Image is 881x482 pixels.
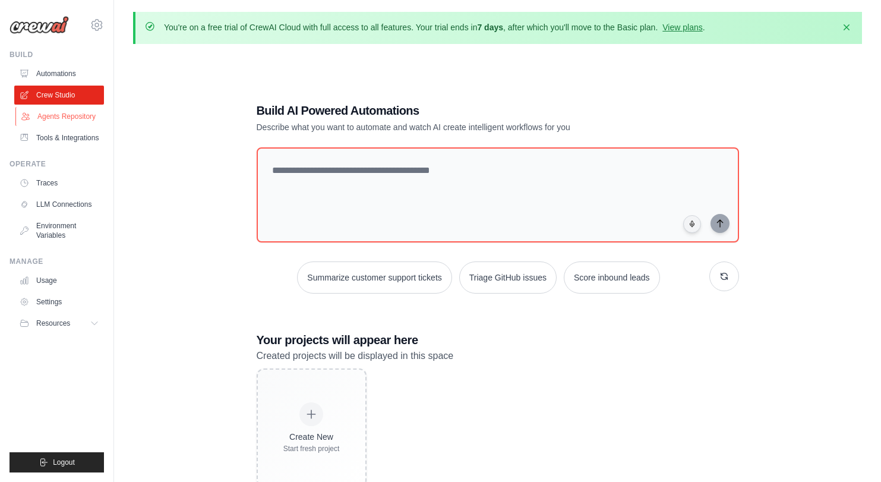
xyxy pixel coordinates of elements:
div: Operate [10,159,104,169]
button: Triage GitHub issues [459,262,557,294]
div: Manage [10,257,104,266]
a: Tools & Integrations [14,128,104,147]
p: Describe what you want to automate and watch AI create intelligent workflows for you [257,121,656,133]
a: Crew Studio [14,86,104,105]
h1: Build AI Powered Automations [257,102,656,119]
button: Logout [10,452,104,472]
button: Resources [14,314,104,333]
p: You're on a free trial of CrewAI Cloud with full access to all features. Your trial ends in , aft... [164,21,705,33]
span: Logout [53,458,75,467]
a: Settings [14,292,104,311]
a: Environment Variables [14,216,104,245]
a: Usage [14,271,104,290]
strong: 7 days [477,23,503,32]
h3: Your projects will appear here [257,332,739,348]
a: Automations [14,64,104,83]
button: Get new suggestions [709,262,739,291]
button: Click to speak your automation idea [683,215,701,233]
span: Resources [36,319,70,328]
a: LLM Connections [14,195,104,214]
button: Summarize customer support tickets [297,262,451,294]
a: Agents Repository [15,107,105,126]
div: Create New [283,431,340,443]
img: Logo [10,16,69,34]
a: Traces [14,174,104,193]
div: Build [10,50,104,59]
a: View plans [662,23,702,32]
p: Created projects will be displayed in this space [257,348,739,364]
div: Start fresh project [283,444,340,453]
button: Score inbound leads [564,262,660,294]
